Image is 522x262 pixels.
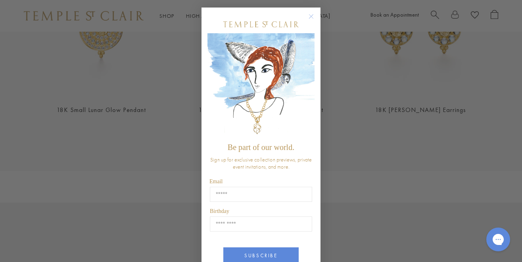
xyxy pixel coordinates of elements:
[223,21,299,27] img: Temple St. Clair
[210,187,312,202] input: Email
[310,15,320,25] button: Close dialog
[228,143,294,152] span: Be part of our world.
[210,208,229,214] span: Birthday
[207,33,315,139] img: c4a9eb12-d91a-4d4a-8ee0-386386f4f338.jpeg
[482,225,514,254] iframe: Gorgias live chat messenger
[210,156,312,170] span: Sign up for exclusive collection previews, private event invitations, and more.
[209,178,223,184] span: Email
